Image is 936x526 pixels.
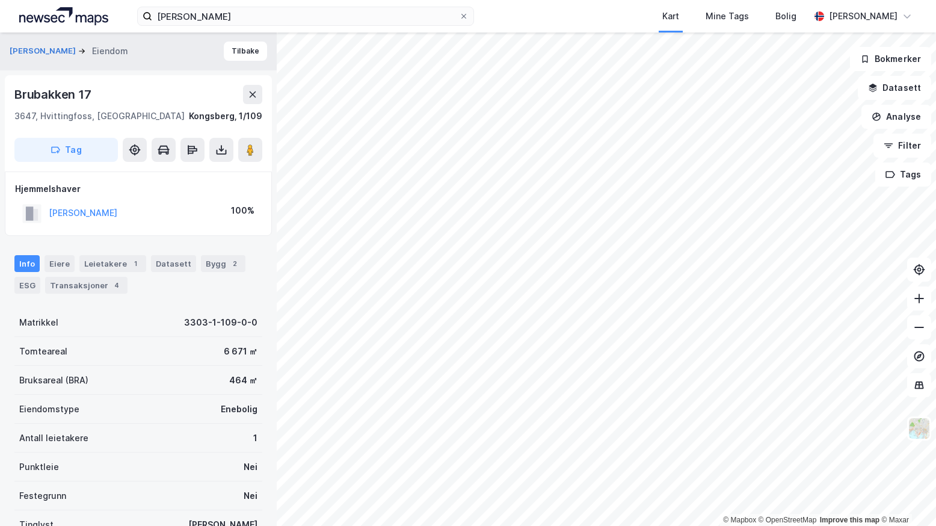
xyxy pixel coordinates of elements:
[908,417,931,440] img: Z
[662,9,679,23] div: Kart
[229,258,241,270] div: 2
[19,373,88,388] div: Bruksareal (BRA)
[201,255,245,272] div: Bygg
[221,402,257,416] div: Enebolig
[231,203,254,218] div: 100%
[820,516,879,524] a: Improve this map
[45,255,75,272] div: Eiere
[861,105,931,129] button: Analyse
[14,277,40,294] div: ESG
[14,109,185,123] div: 3647, Hvittingfoss, [GEOGRAPHIC_DATA]
[14,255,40,272] div: Info
[19,344,67,359] div: Tomteareal
[19,315,58,330] div: Matrikkel
[129,258,141,270] div: 1
[19,489,66,503] div: Festegrunn
[850,47,931,71] button: Bokmerker
[19,460,59,474] div: Punktleie
[224,42,267,61] button: Tilbake
[244,460,257,474] div: Nei
[19,431,88,445] div: Antall leietakere
[184,315,257,330] div: 3303-1-109-0-0
[873,134,931,158] button: Filter
[92,44,128,58] div: Eiendom
[152,7,459,25] input: Søk på adresse, matrikkel, gårdeiere, leietakere eller personer
[45,277,128,294] div: Transaksjoner
[10,45,78,57] button: [PERSON_NAME]
[759,516,817,524] a: OpenStreetMap
[244,489,257,503] div: Nei
[19,7,108,25] img: logo.a4113a55bc3d86da70a041830d287a7e.svg
[151,255,196,272] div: Datasett
[19,402,79,416] div: Eiendomstype
[224,344,257,359] div: 6 671 ㎡
[875,162,931,187] button: Tags
[253,431,257,445] div: 1
[775,9,796,23] div: Bolig
[876,468,936,526] iframe: Chat Widget
[229,373,257,388] div: 464 ㎡
[829,9,898,23] div: [PERSON_NAME]
[14,85,94,104] div: Brubakken 17
[15,182,262,196] div: Hjemmelshaver
[723,516,756,524] a: Mapbox
[111,279,123,291] div: 4
[189,109,262,123] div: Kongsberg, 1/109
[79,255,146,272] div: Leietakere
[858,76,931,100] button: Datasett
[14,138,118,162] button: Tag
[706,9,749,23] div: Mine Tags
